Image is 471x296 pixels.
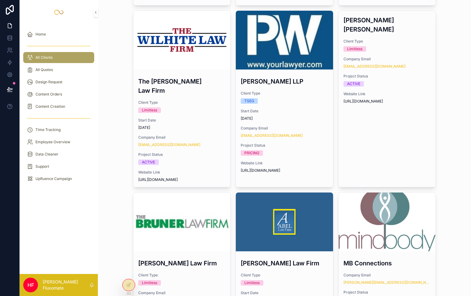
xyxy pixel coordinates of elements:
h3: [PERSON_NAME] LLP [241,77,328,86]
span: Client Type [241,273,328,278]
span: Start Date [138,118,226,123]
span: Company Email [138,290,226,295]
span: Project Status [343,290,431,295]
span: Upfluence Campaign [35,176,72,181]
span: Company Email [343,273,431,278]
a: All Quotes [23,64,94,75]
div: TSEG [244,98,254,104]
a: All Clients [23,52,94,63]
span: Project Status [138,152,226,157]
span: Start Date [241,290,328,295]
div: mbc_col_new_colors.webp [339,193,436,251]
span: Project Status [241,143,328,148]
a: [EMAIL_ADDRESS][DOMAIN_NAME] [343,64,406,69]
div: PRICING [244,150,259,156]
div: Limitless [142,107,157,113]
h3: The [PERSON_NAME] Law Firm [138,77,226,95]
a: [EMAIL_ADDRESS][DOMAIN_NAME] [138,142,200,147]
a: [EMAIL_ADDRESS][DOMAIN_NAME] [241,133,303,138]
span: [DATE] [138,125,226,130]
span: Employee Overview [35,140,70,144]
div: wilhite-logo.webp [133,11,231,69]
span: Client Type [241,91,328,96]
span: All Clients [35,55,53,60]
span: Data Cleaner [35,152,58,157]
div: Limitless [142,280,157,286]
a: [PERSON_NAME] [PERSON_NAME]Client TypeLimitlessCompany Email[EMAIL_ADDRESS][DOMAIN_NAME]Project S... [338,10,436,187]
span: [URL][DOMAIN_NAME] [241,168,328,173]
span: Project Status [343,74,431,79]
a: Data Cleaner [23,149,94,160]
h3: MB Connections [343,259,431,268]
a: Content Orders [23,89,94,100]
div: Limitless [347,46,362,52]
span: Start Date [241,109,328,114]
span: Company Email [343,57,431,62]
a: [PERSON_NAME][EMAIL_ADDRESS][DOMAIN_NAME] [343,280,431,285]
p: [PERSON_NAME] Fluxomate [43,279,89,291]
span: Content Creation [35,104,65,109]
a: [PERSON_NAME] LLPClient TypeTSEGStart Date[DATE]Company Email[EMAIL_ADDRESS][DOMAIN_NAME]Project ... [236,10,333,187]
span: Content Orders [35,92,62,97]
span: Design Request [35,80,62,84]
a: Upfluence Campaign [23,173,94,184]
span: HF [28,281,34,289]
span: Website Link [241,161,328,166]
h3: [PERSON_NAME] Law Firm [138,259,226,268]
span: [DATE] [241,116,328,121]
span: [URL][DOMAIN_NAME] [343,99,431,104]
span: Home [35,32,46,37]
div: 1631316930457.jpeg [133,193,231,251]
div: scrollable content [20,24,98,192]
span: Website Link [138,170,226,175]
span: Client Type [138,100,226,105]
span: Client Type [343,39,431,44]
span: Website Link [343,92,431,96]
a: Home [23,29,94,40]
span: Time Tracking [35,127,61,132]
div: ACTIVE [142,159,155,165]
span: Client Type [138,273,226,278]
div: images.png [236,193,333,251]
span: Company Email [138,135,226,140]
a: Employee Overview [23,137,94,148]
div: parker_waichman_llp_logo.jpeg [236,11,333,69]
div: ACTIVE [347,81,360,87]
a: The [PERSON_NAME] Law FirmClient TypeLimitlessStart Date[DATE]Company Email[EMAIL_ADDRESS][DOMAIN... [133,10,231,187]
img: App logo [54,7,64,17]
a: Support [23,161,94,172]
a: Time Tracking [23,124,94,135]
a: Content Creation [23,101,94,112]
h3: [PERSON_NAME] [PERSON_NAME] [343,16,431,34]
span: Support [35,164,49,169]
a: Design Request [23,77,94,88]
span: [URL][DOMAIN_NAME] [138,177,226,182]
span: Company Email [241,126,328,131]
span: All Quotes [35,67,53,72]
div: Limitless [244,280,260,286]
h3: [PERSON_NAME] Law Firm [241,259,328,268]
